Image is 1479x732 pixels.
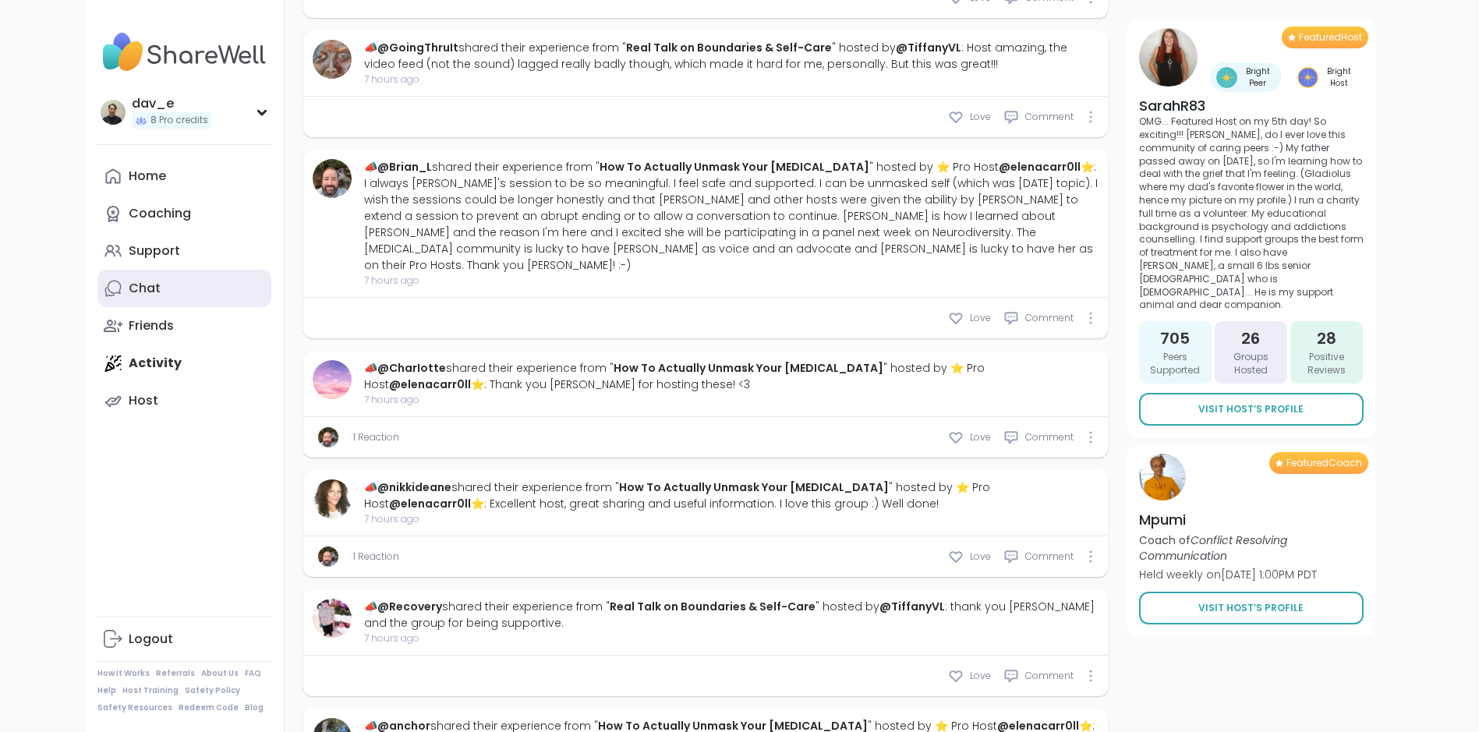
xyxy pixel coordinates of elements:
a: About Us [201,668,239,679]
a: @CharIotte [377,360,446,376]
div: Coaching [129,205,191,222]
a: Visit Host’s Profile [1139,393,1364,426]
a: Chat [97,270,271,307]
span: Visit Host’s Profile [1198,402,1304,416]
a: @elenacarr0ll [389,377,471,392]
a: @TiffanyVL [879,599,945,614]
div: 📣 shared their experience from " " hosted by ⭐ Pro Host ⭐: Thank you [PERSON_NAME] for hosting th... [364,360,1099,393]
span: Positive Reviews [1297,351,1357,377]
a: FAQ [245,668,261,679]
img: Bright Host [1297,67,1318,88]
h4: SarahR83 [1139,96,1364,115]
img: Bright Peer [1216,67,1237,88]
a: Referrals [156,668,195,679]
img: GoingThruIt [313,40,352,79]
a: Safety Policy [185,685,240,696]
img: CharIotte [313,360,352,399]
a: Redeem Code [179,702,239,713]
img: ShareWell Nav Logo [97,25,271,80]
span: Love [970,311,991,325]
div: 📣 shared their experience from " " hosted by : Host amazing, the video feed (not the sound) lagge... [364,40,1099,72]
div: Logout [129,631,173,648]
span: Comment [1025,430,1074,444]
a: Coaching [97,195,271,232]
span: Comment [1025,550,1074,564]
div: Home [129,168,166,185]
a: Friends [97,307,271,345]
span: 7 hours ago [364,512,1099,526]
span: Peers Supported [1145,351,1205,377]
span: Groups Hosted [1221,351,1281,377]
img: Recovery [313,599,352,638]
span: Love [970,669,991,683]
span: 7 hours ago [364,393,1099,407]
img: SarahR83 [1139,28,1198,87]
span: Love [970,430,991,444]
a: Safety Resources [97,702,172,713]
div: Friends [129,317,174,334]
div: Support [129,242,180,260]
span: Bright Peer [1240,65,1276,89]
img: Mpumi [1139,454,1186,500]
a: @GoingThruIt [377,40,458,55]
p: Coach of [1139,532,1364,564]
span: 8 Pro credits [150,114,208,127]
span: 26 [1241,327,1260,349]
span: 7 hours ago [364,72,1099,87]
div: 📣 shared their experience from " " hosted by ⭐ Pro Host ⭐: I always [PERSON_NAME]'s session to be... [364,159,1099,274]
div: dav_e [132,95,211,112]
a: Host [97,382,271,419]
a: Real Talk on Boundaries & Self-Care [610,599,816,614]
a: @elenacarr0ll [389,496,471,511]
a: 1 Reaction [353,430,399,444]
div: 📣 shared their experience from " " hosted by : thank you [PERSON_NAME] and the group for being su... [364,599,1099,631]
img: dav_e [101,100,126,125]
a: 1 Reaction [353,550,399,564]
span: Bright Host [1322,65,1357,89]
img: Brian_L [313,159,352,198]
a: Home [97,157,271,195]
span: Comment [1025,311,1074,325]
img: Brian_L [318,546,338,567]
a: How To Actually Unmask Your [MEDICAL_DATA] [619,479,889,495]
span: Visit Host’s Profile [1198,601,1304,615]
a: Real Talk on Boundaries & Self-Care [626,40,832,55]
a: @Brian_L [377,159,432,175]
span: Comment [1025,110,1074,124]
div: 📣 shared their experience from " " hosted by ⭐ Pro Host ⭐: Excellent host, great sharing and usef... [364,479,1099,512]
span: Featured Host [1299,31,1362,44]
span: 7 hours ago [364,274,1099,288]
a: Help [97,685,116,696]
span: Love [970,550,991,564]
div: Host [129,392,158,409]
span: Comment [1025,669,1074,683]
a: How It Works [97,668,150,679]
a: @Recovery [377,599,442,614]
span: 7 hours ago [364,631,1099,645]
a: @nikkideane [377,479,451,495]
a: @elenacarr0ll [999,159,1081,175]
p: OMG... Featured Host on my 5th day! So exciting!!! [PERSON_NAME], do I ever love this community o... [1139,115,1364,312]
a: Host Training [122,685,179,696]
a: How To Actually Unmask Your [MEDICAL_DATA] [614,360,883,376]
a: How To Actually Unmask Your [MEDICAL_DATA] [600,159,869,175]
div: Chat [129,280,161,297]
span: 28 [1317,327,1336,349]
a: Blog [245,702,264,713]
img: Brian_L [318,427,338,447]
span: Love [970,110,991,124]
a: Support [97,232,271,270]
span: 705 [1160,327,1190,349]
a: @TiffanyVL [896,40,961,55]
h4: Mpumi [1139,510,1364,529]
p: Held weekly on [DATE] 1:00PM PDT [1139,567,1364,582]
a: Visit Host’s Profile [1139,592,1364,624]
a: Logout [97,621,271,658]
span: Featured Coach [1286,457,1362,469]
img: nikkideane [313,479,352,518]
